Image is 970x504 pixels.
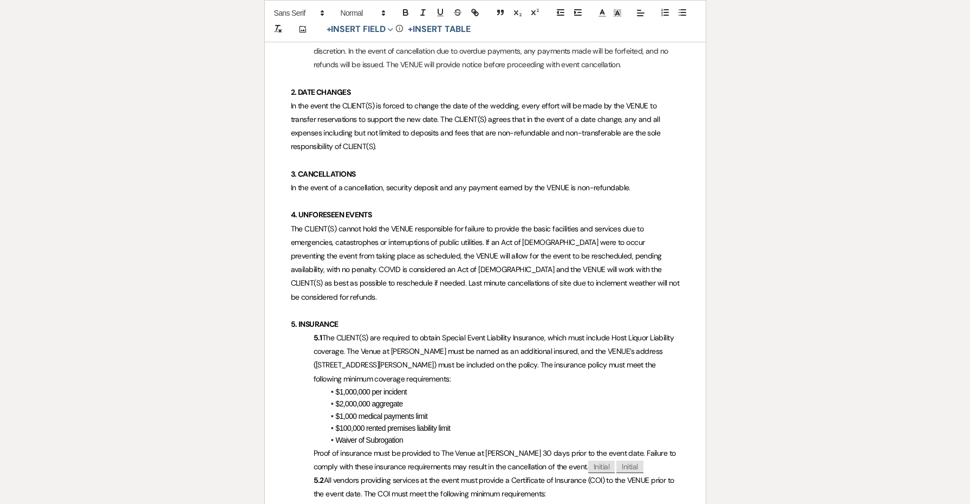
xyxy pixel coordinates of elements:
span: The CLIENT(S) cannot hold the VENUE responsible for failure to provide the basic facilities and s... [291,224,681,302]
span: In the event the CLIENT(S) is forced to change the date of the wedding, every effort will be made... [291,101,662,152]
span: Proof of insurance must be provided to The Venue at [PERSON_NAME] 30 days prior to the event date... [314,448,678,471]
span: Alignment [633,7,648,20]
span: Waiver of Subrogation [336,436,403,444]
span: Initial [616,461,643,473]
strong: 3. CANCELLATIONS [291,169,356,179]
span: The CLIENT(S) are required to obtain Special Event Liability Insurance, which must include Host L... [314,333,676,384]
span: $100,000 rented premises liability limit [336,424,451,432]
span: Text Color [595,7,610,20]
strong: 4. UNFORESEEN EVENTS [291,210,372,219]
span: + [327,25,331,34]
span: Text Background Color [610,7,625,20]
button: +Insert Table [404,23,474,36]
span: + [408,25,413,34]
strong: 5.1 [314,333,322,343]
strong: 5.2 [314,475,324,485]
button: Insert Field [323,23,398,36]
span: $2,000,000 aggregate [336,399,403,408]
span: Header Formats [336,7,389,20]
span: All vendors providing services at the event must provide a Certificate of Insurance (COI) to the ... [314,475,676,499]
strong: 5. INSURANCE [291,319,338,329]
span: In the event of a cancellation, security deposit and any payment earned by the VENUE is non-refun... [291,183,630,192]
span: Initial [588,461,615,473]
p: If payments are more than 3 months overdue, The VENUE reserves the right to cancel the wedding at... [291,31,680,72]
strong: 2. DATE CHANGES [291,87,351,97]
span: $1,000 medical payments limit [336,412,428,421]
span: $1,000,000 per incident [336,387,407,396]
